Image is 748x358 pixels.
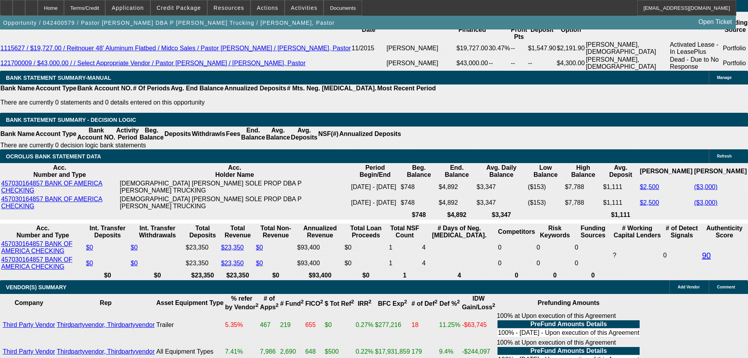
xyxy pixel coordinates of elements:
td: [PERSON_NAME], [DEMOGRAPHIC_DATA] [585,56,669,71]
td: Activated Lease - In LeasePlus [669,41,722,56]
sup: 2 [320,299,323,305]
sup: 2 [492,302,495,308]
th: # Working Capital Lenders [613,224,662,239]
span: Credit Package [157,5,201,11]
th: Annualized Deposits [339,127,401,141]
th: Bank Account NO. [77,84,133,92]
a: 90 [702,251,711,260]
a: 121700009 / $43,000.00 / / Select Appropriate Vendor / Pastor [PERSON_NAME] / [PERSON_NAME], Pastor [0,60,305,66]
th: Account Type [35,84,77,92]
td: 0 [536,256,574,271]
span: Bank Statement Summary - Decision Logic [6,117,136,123]
b: Asset Equipment Type [156,299,223,306]
td: $4,300.00 [556,56,585,71]
sup: 2 [457,299,460,305]
b: # of Def [411,300,437,307]
a: $23,350 [221,260,244,266]
th: Withdrawls [191,127,225,141]
th: End. Balance [241,127,265,141]
b: % refer by Vendor [225,295,258,310]
th: [PERSON_NAME] [639,164,693,179]
td: $1,111 [603,180,638,195]
a: Third Party Vendor [3,348,55,355]
td: Portfolio [722,41,748,56]
td: $23,350 [185,256,220,271]
td: 655 [305,312,324,338]
th: Funding Sources [574,224,612,239]
b: IDW Gain/Loss [462,295,495,310]
th: Account Type [35,127,77,141]
th: Int. Transfer Withdrawals [130,224,185,239]
td: [PERSON_NAME] [386,41,456,56]
td: 0 [497,240,535,255]
td: $2,191.90 [556,41,585,56]
a: 457030164857 BANK OF AMERICA CHECKING [1,180,102,194]
span: Actions [257,5,278,11]
th: [PERSON_NAME] [694,164,747,179]
b: IRR [358,300,371,307]
th: Avg. Balance [265,127,290,141]
th: $23,350 [185,272,220,279]
th: 4 [422,272,497,279]
sup: 2 [351,299,354,305]
th: Most Recent Period [377,84,436,92]
a: 1115627 / $19,727.00 / Reitnouer 48' Aluminum Flatbed / Midco Sales / Pastor [PERSON_NAME] / [PER... [0,45,351,51]
td: 1 [388,240,421,255]
th: Avg. Daily Balance [476,164,527,179]
td: $748 [401,180,438,195]
a: $0 [86,244,93,251]
td: 0 [536,240,574,255]
td: 100% - [DATE] - Upon execution of this Agreement [497,329,640,337]
th: Int. Transfer Deposits [86,224,130,239]
td: 11/2015 [351,41,386,56]
a: 457030164857 BANK OF AMERICA CHECKING [1,241,72,254]
span: VENDOR(S) SUMMARY [6,284,66,290]
th: $0 [344,272,388,279]
button: Resources [208,0,250,15]
th: Period Begin/End [351,164,399,179]
th: Total Loan Proceeds [344,224,388,239]
button: Credit Package [151,0,207,15]
td: $277,216 [375,312,410,338]
td: 0 [574,256,612,271]
td: $0 [344,240,388,255]
th: Competitors [497,224,535,239]
button: Application [106,0,150,15]
td: $1,111 [603,195,638,210]
th: 0 [536,272,574,279]
div: $93,400 [297,260,343,267]
th: # Mts. Neg. [MEDICAL_DATA]. [287,84,377,92]
span: BANK STATEMENT SUMMARY-MANUAL [6,75,111,81]
td: [DEMOGRAPHIC_DATA] [PERSON_NAME] SOLE PROP DBA P [PERSON_NAME] TRUCKING [119,180,350,195]
a: $0 [131,260,138,266]
td: $43,000.00 [456,56,488,71]
th: Bank Account NO. [77,127,116,141]
td: $1,547.90 [528,41,556,56]
td: 30.47% [488,41,510,56]
td: $7,788 [565,195,602,210]
th: 0 [574,272,612,279]
a: ($3,000) [694,199,718,206]
td: -- [488,56,510,71]
th: End. Balance [438,164,476,179]
th: Total Non-Revenue [256,224,296,239]
th: Beg. Balance [139,127,164,141]
a: Thirdpartyvendor, Thirdpartyvendor [57,348,155,355]
b: BFC Exp [378,300,407,307]
td: $0 [344,256,388,271]
th: Annualized Revenue [297,224,344,239]
th: # Days of Neg. [MEDICAL_DATA]. [422,224,497,239]
td: Dead - Due to No Response [669,56,722,71]
a: Open Ticket [695,15,735,29]
th: $4,892 [438,211,476,219]
a: $2,500 [640,199,659,206]
span: Application [112,5,144,11]
th: Annualized Deposits [224,84,286,92]
th: Fees [226,127,241,141]
th: Deposits [164,127,192,141]
b: PreFund Amounts Details [530,347,607,354]
th: Beg. Balance [401,164,438,179]
td: 1 [388,256,421,271]
a: 457030164857 BANK OF AMERICA CHECKING [1,256,72,270]
td: -$63,745 [461,312,496,338]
